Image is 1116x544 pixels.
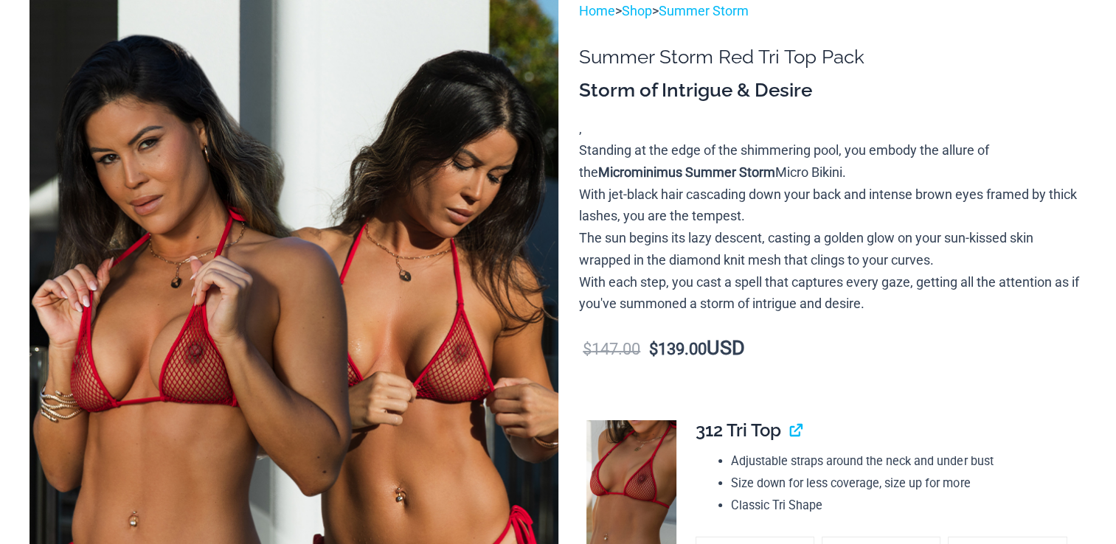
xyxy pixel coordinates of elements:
p: Standing at the edge of the shimmering pool, you embody the allure of the Micro Bikini. With jet-... [579,139,1086,315]
div: , [579,78,1086,315]
p: USD [579,338,1086,360]
span: $ [583,340,592,358]
li: Adjustable straps around the neck and under bust [731,450,1074,472]
a: Home [579,3,615,18]
h3: Storm of Intrigue & Desire [579,78,1086,103]
a: Shop [622,3,652,18]
span: $ [649,340,658,358]
b: Microminimus Summer Storm [598,164,775,180]
a: Summer Storm [659,3,749,18]
bdi: 147.00 [583,340,640,358]
bdi: 139.00 [649,340,707,358]
li: Classic Tri Shape [731,495,1074,517]
h1: Summer Storm Red Tri Top Pack [579,46,1086,69]
span: 312 Tri Top [696,419,781,441]
li: Size down for less coverage, size up for more [731,472,1074,495]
